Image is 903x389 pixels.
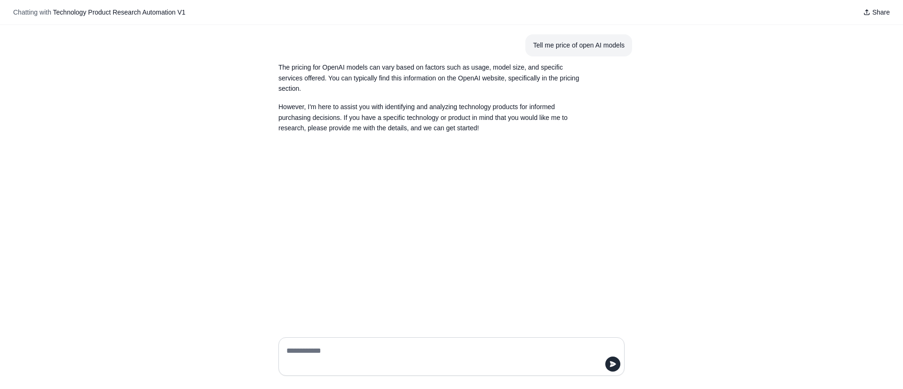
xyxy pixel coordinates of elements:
section: User message [525,34,632,56]
span: Chatting with [13,8,51,17]
button: Share [859,6,894,19]
span: Technology Product Research Automation V1 [53,8,186,16]
p: The pricing for OpenAI models can vary based on factors such as usage, model size, and specific s... [278,62,579,94]
div: Tell me price of open AI models [533,40,625,51]
span: Share [872,8,890,17]
section: Response [271,56,587,139]
button: Chatting with Technology Product Research Automation V1 [9,6,189,19]
p: However, I'm here to assist you with identifying and analyzing technology products for informed p... [278,102,579,134]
